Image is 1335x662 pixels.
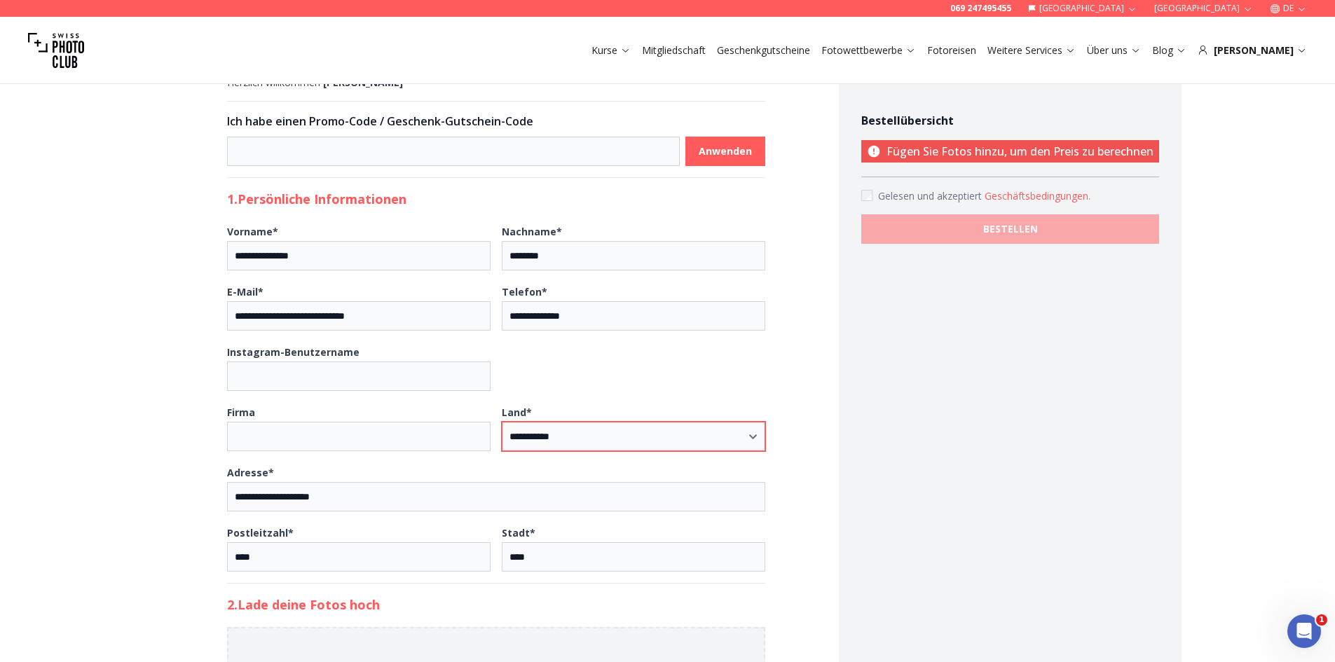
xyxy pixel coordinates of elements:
input: Accept terms [861,190,872,201]
button: Geschenkgutscheine [711,41,816,60]
button: BESTELLEN [861,214,1159,244]
a: Weitere Services [987,43,1076,57]
button: Fotoreisen [922,41,982,60]
b: Adresse * [227,466,274,479]
a: Fotowettbewerbe [821,43,916,57]
a: Fotoreisen [927,43,976,57]
b: Nachname * [502,225,562,238]
button: Kurse [586,41,636,60]
input: Telefon* [502,301,765,331]
input: Instagram-Benutzername [227,361,491,391]
a: Blog [1152,43,1186,57]
button: Fotowettbewerbe [816,41,922,60]
b: Postleitzahl * [227,526,294,539]
b: Land * [502,406,532,419]
a: Über uns [1087,43,1141,57]
img: Swiss photo club [28,22,84,78]
input: E-Mail* [227,301,491,331]
button: Blog [1146,41,1192,60]
h4: Bestellübersicht [861,112,1159,129]
b: Instagram-Benutzername [227,345,360,359]
select: Land* [502,422,765,451]
button: Accept termsGelesen und akzeptiert [985,189,1090,203]
b: Vorname * [227,225,278,238]
h3: Ich habe einen Promo-Code / Geschenk-Gutschein-Code [227,113,765,130]
a: 069 247495455 [950,3,1011,14]
b: BESTELLEN [983,222,1038,236]
a: Kurse [591,43,631,57]
input: Stadt* [502,542,765,572]
input: Postleitzahl* [227,542,491,572]
input: Adresse* [227,482,765,511]
input: Vorname* [227,241,491,270]
span: Gelesen und akzeptiert [878,189,985,202]
button: Mitgliedschaft [636,41,711,60]
div: [PERSON_NAME] [1198,43,1307,57]
button: Anwenden [685,137,765,166]
a: Geschenkgutscheine [717,43,810,57]
a: Mitgliedschaft [642,43,706,57]
p: Fügen Sie Fotos hinzu, um den Preis zu berechnen [861,140,1159,163]
b: Anwenden [699,144,752,158]
button: Weitere Services [982,41,1081,60]
input: Firma [227,422,491,451]
input: Nachname* [502,241,765,270]
span: 1 [1316,614,1327,626]
h2: 1. Persönliche Informationen [227,189,765,209]
iframe: Intercom live chat [1287,614,1321,648]
b: Telefon * [502,285,547,298]
h2: 2. Lade deine Fotos hoch [227,595,765,614]
b: Stadt * [502,526,535,539]
b: E-Mail * [227,285,263,298]
button: Über uns [1081,41,1146,60]
b: Firma [227,406,255,419]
